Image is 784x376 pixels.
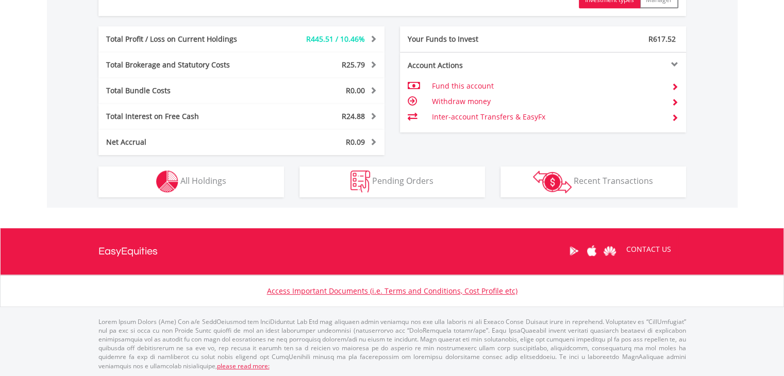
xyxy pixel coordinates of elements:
span: Recent Transactions [574,175,653,186]
td: Inter-account Transfers & EasyFx [431,109,663,125]
td: Withdraw money [431,94,663,109]
div: Total Interest on Free Cash [98,111,265,122]
a: EasyEquities [98,228,158,275]
a: Access Important Documents (i.e. Terms and Conditions, Cost Profile etc) [267,286,518,296]
span: R24.88 [342,111,365,121]
span: R445.51 / 10.46% [306,34,365,44]
img: transactions-zar-wht.png [533,170,572,193]
button: Pending Orders [299,166,485,197]
div: Your Funds to Invest [400,34,543,44]
span: R0.00 [346,86,365,95]
a: Huawei [601,235,619,267]
div: Net Accrual [98,137,265,147]
button: Recent Transactions [501,166,686,197]
div: Total Profit / Loss on Current Holdings [98,34,265,44]
a: Apple [583,235,601,267]
span: R0.09 [346,137,365,147]
a: please read more: [217,362,270,370]
div: Total Bundle Costs [98,86,265,96]
span: All Holdings [180,175,226,186]
span: R617.52 [648,34,676,44]
div: Total Brokerage and Statutory Costs [98,60,265,70]
p: Lorem Ipsum Dolors (Ame) Con a/e SeddOeiusmod tem InciDiduntut Lab Etd mag aliquaen admin veniamq... [98,317,686,370]
div: Account Actions [400,60,543,71]
span: R25.79 [342,60,365,70]
img: holdings-wht.png [156,170,178,193]
span: Pending Orders [372,175,433,186]
a: Google Play [565,235,583,267]
img: pending_instructions-wht.png [351,170,370,193]
button: All Holdings [98,166,284,197]
td: Fund this account [431,78,663,94]
a: CONTACT US [619,235,678,264]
